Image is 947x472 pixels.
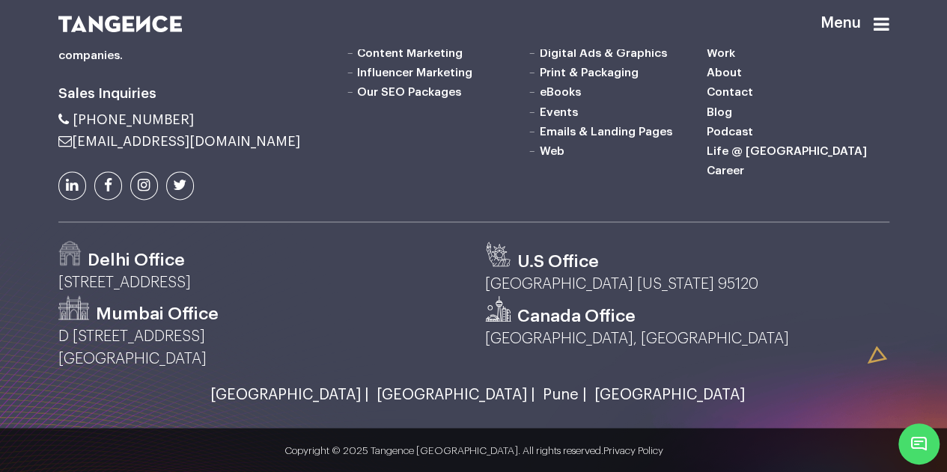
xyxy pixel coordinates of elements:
a: Events [539,106,577,118]
a: Blog [707,106,732,118]
img: Path-530.png [58,295,90,319]
h6: Sales Inquiries [58,82,320,106]
h3: Mumbai Office [96,303,219,325]
a: Digital Ads & Graphics [539,47,666,59]
span: [PHONE_NUMBER] [73,113,194,126]
p: [STREET_ADDRESS] [58,272,463,294]
a: [EMAIL_ADDRESS][DOMAIN_NAME] [58,135,300,148]
a: Podcast [707,126,753,138]
img: canada.svg [485,295,511,322]
p: D [STREET_ADDRESS] [GEOGRAPHIC_DATA] [58,325,463,370]
a: [GEOGRAPHIC_DATA] | [369,387,535,403]
a: About [707,67,742,79]
h3: U.S Office [517,251,599,273]
a: [GEOGRAPHIC_DATA] | [203,387,369,403]
img: Path-529.png [58,241,82,266]
a: Influencer Marketing [357,67,472,79]
a: Print & Packaging [539,67,638,79]
a: Content Marketing [357,47,463,59]
a: Contact [707,86,753,98]
img: us.svg [485,241,511,267]
a: eBooks [539,86,580,98]
span: Chat Widget [898,423,940,465]
p: [GEOGRAPHIC_DATA] [US_STATE] 95120 [485,273,889,295]
a: Our SEO Packages [357,86,461,98]
a: [PHONE_NUMBER] [58,113,194,126]
a: [GEOGRAPHIC_DATA] [587,387,745,403]
a: Privacy Policy [603,445,663,455]
a: Web [539,145,564,157]
a: Work [707,47,735,59]
p: [GEOGRAPHIC_DATA], [GEOGRAPHIC_DATA] [485,328,889,350]
a: Pune | [535,387,587,403]
h3: Canada Office [517,305,636,328]
a: Life @ [GEOGRAPHIC_DATA] [707,145,867,157]
a: Career [707,165,744,177]
h3: Delhi Office [88,249,185,272]
a: Emails & Landing Pages [539,126,672,138]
